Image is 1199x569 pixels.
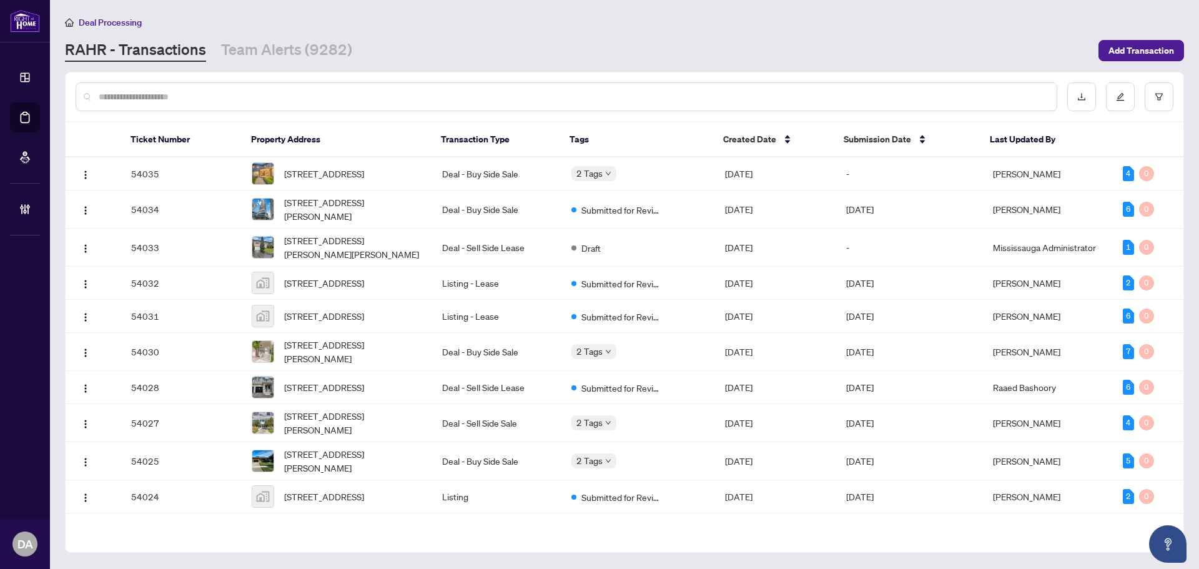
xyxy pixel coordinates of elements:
[284,309,364,323] span: [STREET_ADDRESS]
[431,122,560,157] th: Transaction Type
[1139,380,1154,395] div: 0
[81,279,91,289] img: Logo
[121,267,242,300] td: 54032
[81,493,91,503] img: Logo
[1077,92,1086,101] span: download
[81,348,91,358] img: Logo
[76,199,96,219] button: Logo
[432,300,561,333] td: Listing - Lease
[76,413,96,433] button: Logo
[983,333,1112,371] td: [PERSON_NAME]
[980,122,1109,157] th: Last Updated By
[81,383,91,393] img: Logo
[284,234,422,261] span: [STREET_ADDRESS][PERSON_NAME][PERSON_NAME]
[241,122,430,157] th: Property Address
[1139,275,1154,290] div: 0
[836,267,983,300] td: [DATE]
[725,455,752,467] span: [DATE]
[725,204,752,215] span: [DATE]
[605,458,611,464] span: down
[252,412,274,433] img: thumbnail-img
[81,205,91,215] img: Logo
[844,132,911,146] span: Submission Date
[1123,166,1134,181] div: 4
[723,132,776,146] span: Created Date
[1123,380,1134,395] div: 6
[983,404,1112,442] td: [PERSON_NAME]
[284,167,364,181] span: [STREET_ADDRESS]
[284,409,422,437] span: [STREET_ADDRESS][PERSON_NAME]
[1106,82,1135,111] button: edit
[1067,82,1096,111] button: download
[121,333,242,371] td: 54030
[121,371,242,404] td: 54028
[1149,525,1187,563] button: Open asap
[284,380,364,394] span: [STREET_ADDRESS]
[81,244,91,254] img: Logo
[581,277,663,290] span: Submitted for Review
[81,419,91,429] img: Logo
[983,267,1112,300] td: [PERSON_NAME]
[81,457,91,467] img: Logo
[725,417,752,428] span: [DATE]
[79,17,142,28] span: Deal Processing
[81,312,91,322] img: Logo
[76,273,96,293] button: Logo
[605,171,611,177] span: down
[1139,344,1154,359] div: 0
[432,229,561,267] td: Deal - Sell Side Lease
[1123,489,1134,504] div: 2
[65,18,74,27] span: home
[581,490,663,504] span: Submitted for Review
[432,333,561,371] td: Deal - Buy Side Sale
[432,267,561,300] td: Listing - Lease
[121,404,242,442] td: 54027
[836,333,983,371] td: [DATE]
[284,338,422,365] span: [STREET_ADDRESS][PERSON_NAME]
[432,442,561,480] td: Deal - Buy Side Sale
[725,346,752,357] span: [DATE]
[1123,275,1134,290] div: 2
[836,404,983,442] td: [DATE]
[432,404,561,442] td: Deal - Sell Side Sale
[121,157,242,190] td: 54035
[121,442,242,480] td: 54025
[983,300,1112,333] td: [PERSON_NAME]
[81,170,91,180] img: Logo
[1139,309,1154,324] div: 0
[76,377,96,397] button: Logo
[581,203,663,217] span: Submitted for Review
[1139,453,1154,468] div: 0
[432,480,561,513] td: Listing
[121,190,242,229] td: 54034
[76,342,96,362] button: Logo
[284,195,422,223] span: [STREET_ADDRESS][PERSON_NAME]
[284,490,364,503] span: [STREET_ADDRESS]
[1139,166,1154,181] div: 0
[983,190,1112,229] td: [PERSON_NAME]
[605,349,611,355] span: down
[1123,309,1134,324] div: 6
[432,157,561,190] td: Deal - Buy Side Sale
[76,237,96,257] button: Logo
[1139,202,1154,217] div: 0
[836,480,983,513] td: [DATE]
[725,168,752,179] span: [DATE]
[252,377,274,398] img: thumbnail-img
[560,122,713,157] th: Tags
[1139,415,1154,430] div: 0
[1139,240,1154,255] div: 0
[284,447,422,475] span: [STREET_ADDRESS][PERSON_NAME]
[1145,82,1173,111] button: filter
[576,344,603,359] span: 2 Tags
[17,535,33,553] span: DA
[725,242,752,253] span: [DATE]
[1139,489,1154,504] div: 0
[252,163,274,184] img: thumbnail-img
[836,190,983,229] td: [DATE]
[1123,202,1134,217] div: 6
[121,300,242,333] td: 54031
[1123,240,1134,255] div: 1
[836,442,983,480] td: [DATE]
[725,310,752,322] span: [DATE]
